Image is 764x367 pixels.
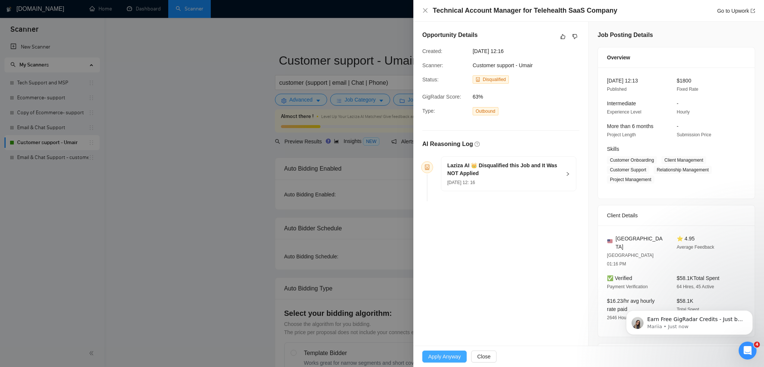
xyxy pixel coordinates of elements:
span: dislike [572,34,577,40]
span: Average Feedback [677,245,714,250]
span: 63% [473,93,585,101]
span: $16.23/hr avg hourly rate paid [607,298,655,312]
span: Customer Support [607,166,649,174]
span: Client Management [661,156,706,164]
span: Apply Anyway [428,352,461,361]
button: dislike [570,32,579,41]
span: Customer support - Umair [473,62,533,68]
button: Close [471,351,497,363]
iframe: Intercom live chat [739,342,757,360]
div: Client Details [607,205,746,226]
span: Disqualified [483,77,506,82]
span: [GEOGRAPHIC_DATA] 01:16 PM [607,253,654,267]
span: right [566,172,570,176]
span: Project Length [607,132,636,137]
button: like [558,32,567,41]
span: like [560,34,566,40]
span: 2646 Hours [607,315,630,320]
span: Payment Verification [607,284,648,289]
span: GigRadar Score: [422,94,461,100]
span: [DATE] 12: 16 [447,180,475,185]
span: Created: [422,48,442,54]
span: Overview [607,53,630,62]
span: ⭐ 4.95 [677,236,695,242]
span: Customer Onboarding [607,156,657,164]
span: robot [425,165,430,170]
span: Type: [422,108,435,114]
span: Skills [607,146,619,152]
span: - [677,100,679,106]
span: Outbound [473,107,498,115]
span: [DATE] 12:16 [473,47,585,55]
span: [DATE] 12:13 [607,78,638,84]
button: Apply Anyway [422,351,467,363]
span: 4 [754,342,760,348]
span: export [751,9,755,13]
div: Job Description [607,343,746,364]
iframe: Intercom notifications message [615,295,764,347]
a: Go to Upworkexport [717,8,755,14]
h5: AI Reasoning Log [422,140,473,149]
span: ✅ Verified [607,275,632,281]
span: Scanner: [422,62,443,68]
h5: Opportunity Details [422,31,477,40]
h5: Job Posting Details [598,31,653,40]
img: 🇺🇸 [607,239,613,244]
span: Hourly [677,109,690,115]
button: Close [422,7,428,14]
span: question-circle [475,141,480,147]
span: Published [607,87,627,92]
span: Close [477,352,491,361]
span: More than 6 months [607,123,654,129]
span: Project Management [607,175,654,184]
span: - [677,123,679,129]
span: 64 Hires, 45 Active [677,284,714,289]
span: $58.1K Total Spent [677,275,719,281]
span: close [422,7,428,13]
h4: Technical Account Manager for Telehealth SaaS Company [433,6,617,15]
span: [GEOGRAPHIC_DATA] [616,234,665,251]
span: Intermediate [607,100,636,106]
span: Fixed Rate [677,87,698,92]
span: Submission Price [677,132,711,137]
span: $1800 [677,78,691,84]
span: Status: [422,77,439,83]
span: Experience Level [607,109,641,115]
h5: Laziza AI 👑 Disqualified this Job and It Was NOT Applied [447,162,561,177]
span: robot [476,77,480,82]
span: Relationship Management [654,166,711,174]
